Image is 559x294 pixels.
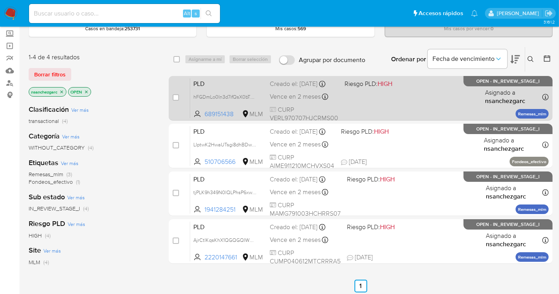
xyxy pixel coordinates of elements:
a: Salir [545,9,553,18]
button: search-icon [201,8,217,19]
span: Accesos rápidos [419,9,463,18]
input: Buscar usuario o caso... [29,8,220,19]
span: Alt [184,10,190,17]
a: Notificaciones [471,10,478,17]
p: nancy.sanchezgarcia@mercadolibre.com.mx [497,10,542,17]
span: 3.161.2 [543,19,555,25]
span: s [195,10,197,17]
